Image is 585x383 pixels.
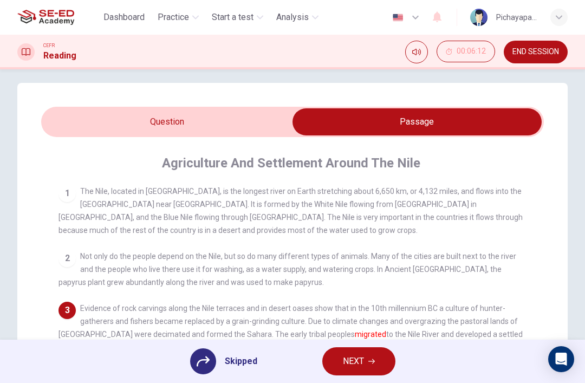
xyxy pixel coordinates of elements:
[58,250,76,267] div: 2
[43,49,76,62] h1: Reading
[496,11,537,24] div: Pichayapa Thongtan
[355,330,386,339] font: migrated
[276,11,309,24] span: Analysis
[58,304,523,365] span: Evidence of rock carvings along the Nile terraces and in desert oases show that in the 10th mille...
[504,41,568,63] button: END SESSION
[437,41,495,62] button: 00:06:12
[512,48,559,56] span: END SESSION
[207,8,268,27] button: Start a test
[437,41,495,63] div: Hide
[58,302,76,319] div: 3
[405,41,428,63] div: Mute
[162,154,420,172] h4: Agriculture And Settlement Around The Nile
[158,11,189,24] span: Practice
[470,9,487,26] img: Profile picture
[17,7,99,28] a: SE-ED Academy logo
[343,354,364,369] span: NEXT
[457,47,486,56] span: 00:06:12
[548,346,574,372] div: Open Intercom Messenger
[153,8,203,27] button: Practice
[43,42,55,49] span: CEFR
[58,252,516,287] span: Not only do the people depend on the Nile, but so do many different types of animals. Many of the...
[272,8,323,27] button: Analysis
[58,187,523,235] span: The Nile, located in [GEOGRAPHIC_DATA], is the longest river on Earth stretching about 6,650 km, ...
[17,7,74,28] img: SE-ED Academy logo
[58,185,76,202] div: 1
[99,8,149,27] button: Dashboard
[212,11,253,24] span: Start a test
[391,14,405,22] img: en
[103,11,145,24] span: Dashboard
[225,355,257,368] span: Skipped
[322,347,395,375] button: NEXT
